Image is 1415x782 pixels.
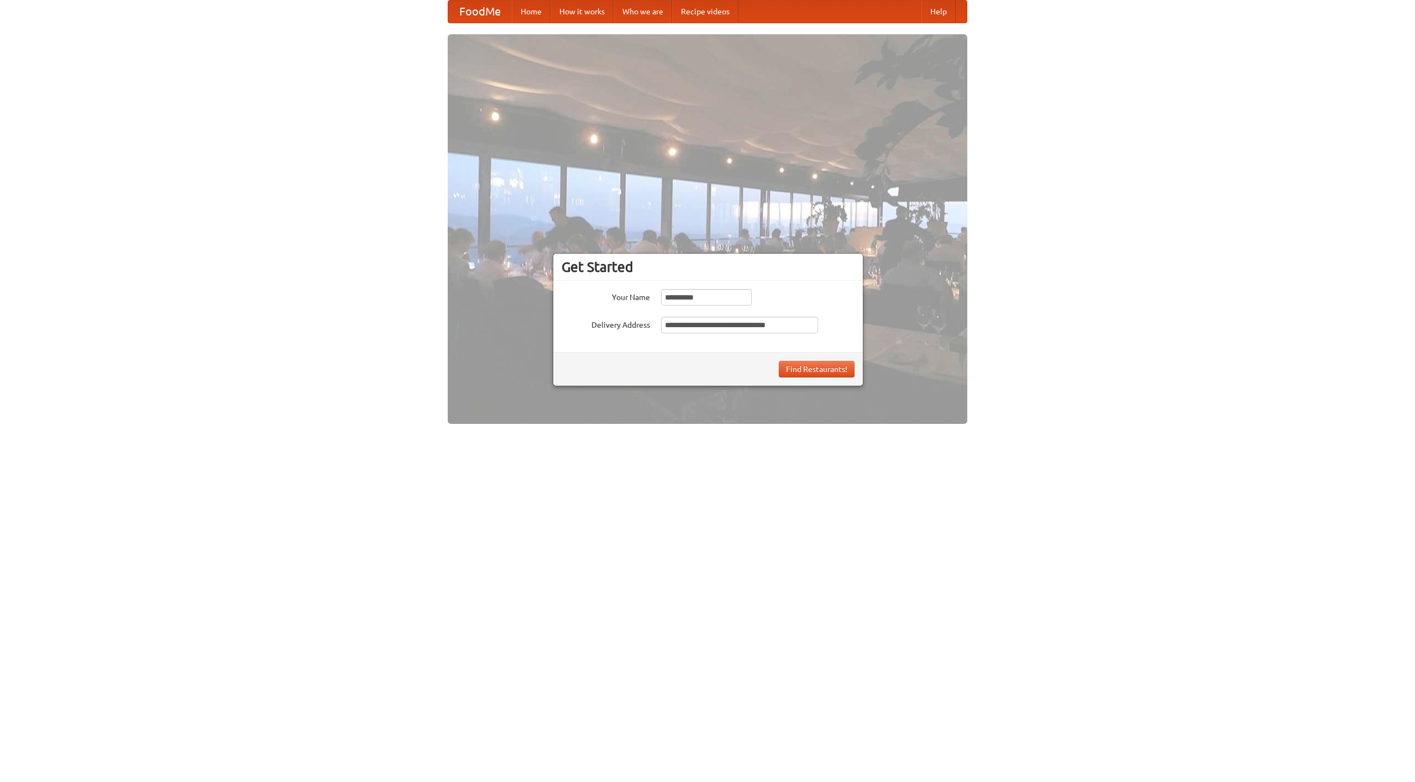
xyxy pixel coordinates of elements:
label: Your Name [562,289,650,303]
a: Who we are [614,1,672,23]
h3: Get Started [562,259,855,275]
button: Find Restaurants! [779,361,855,377]
a: Help [921,1,956,23]
a: Home [512,1,551,23]
label: Delivery Address [562,317,650,330]
a: FoodMe [448,1,512,23]
a: How it works [551,1,614,23]
a: Recipe videos [672,1,738,23]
